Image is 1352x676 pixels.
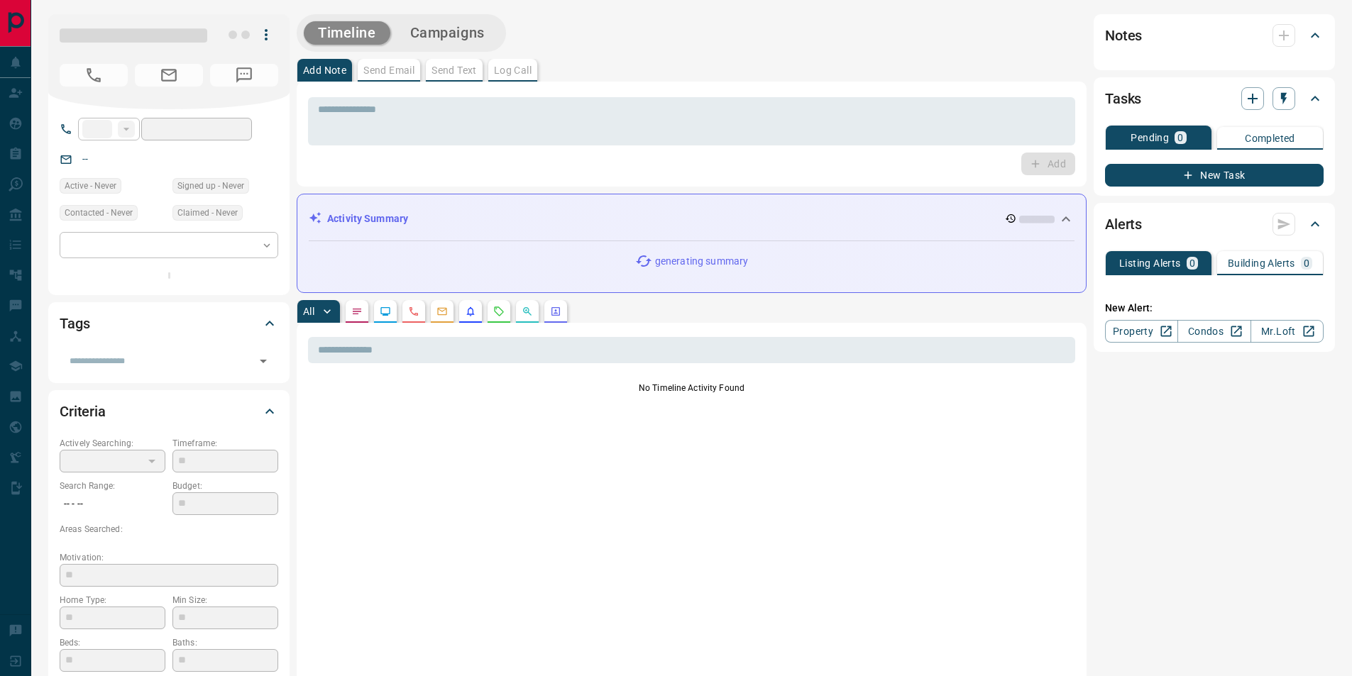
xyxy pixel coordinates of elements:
p: All [303,306,314,316]
svg: Requests [493,306,505,317]
p: Pending [1131,133,1169,143]
a: Mr.Loft [1251,320,1324,343]
span: Active - Never [65,179,116,193]
p: Listing Alerts [1119,258,1181,268]
button: Open [253,351,273,371]
h2: Tags [60,312,89,335]
p: Timeframe: [172,437,278,450]
svg: Calls [408,306,419,317]
h2: Tasks [1105,87,1141,110]
a: Condos [1177,320,1251,343]
p: Min Size: [172,594,278,606]
p: Beds: [60,636,165,649]
span: No Email [135,64,203,87]
div: Notes [1105,18,1324,52]
span: Signed up - Never [177,179,244,193]
svg: Opportunities [522,306,533,317]
h2: Criteria [60,400,106,423]
p: Actively Searching: [60,437,165,450]
svg: Lead Browsing Activity [380,306,391,317]
p: -- - -- [60,492,165,516]
p: 0 [1177,133,1183,143]
div: Activity Summary [309,206,1075,232]
div: Alerts [1105,207,1324,241]
span: No Number [210,64,278,87]
p: Search Range: [60,480,165,492]
button: Campaigns [396,21,499,45]
span: Contacted - Never [65,206,133,220]
p: Areas Searched: [60,523,278,536]
svg: Listing Alerts [465,306,476,317]
a: Property [1105,320,1178,343]
p: generating summary [655,254,748,269]
div: Tasks [1105,82,1324,116]
button: New Task [1105,164,1324,187]
div: Tags [60,306,278,340]
svg: Notes [351,306,363,317]
svg: Agent Actions [550,306,561,317]
p: Activity Summary [327,211,408,226]
p: Building Alerts [1228,258,1295,268]
div: Criteria [60,394,278,428]
p: Home Type: [60,594,165,606]
p: Baths: [172,636,278,649]
span: Claimed - Never [177,206,238,220]
span: No Number [60,64,128,87]
p: Add Note [303,65,346,75]
h2: Alerts [1105,213,1142,236]
p: 0 [1304,258,1309,268]
p: Motivation: [60,551,278,564]
svg: Emails [436,306,448,317]
p: Completed [1245,133,1295,143]
button: Timeline [304,21,390,45]
p: Budget: [172,480,278,492]
p: New Alert: [1105,301,1324,316]
a: -- [82,153,88,165]
h2: Notes [1105,24,1142,47]
p: No Timeline Activity Found [308,382,1075,394]
p: 0 [1189,258,1195,268]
